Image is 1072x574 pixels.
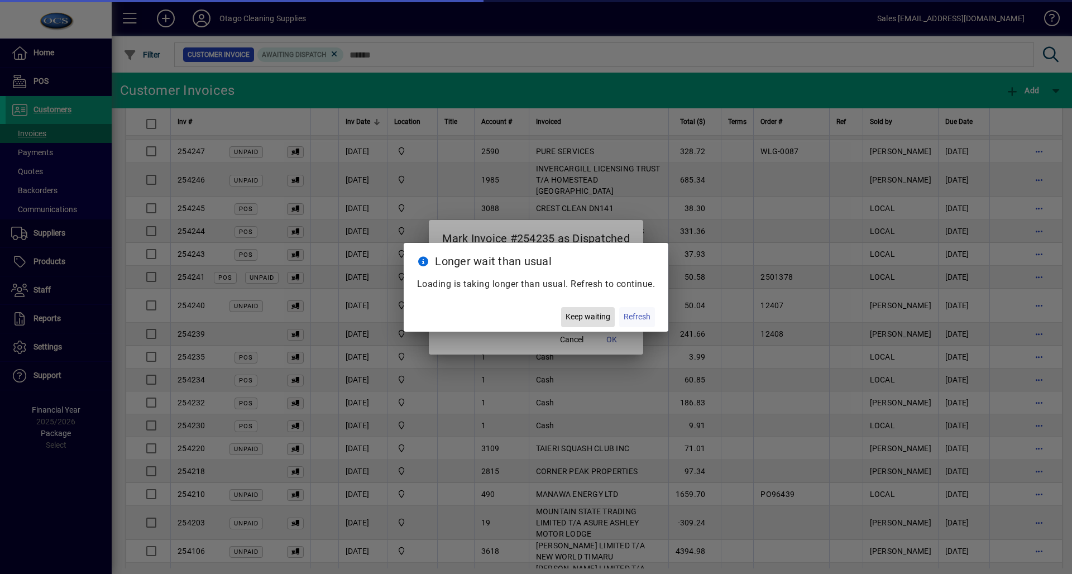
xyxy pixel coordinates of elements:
[566,311,610,323] span: Keep waiting
[619,307,655,327] button: Refresh
[435,255,552,268] span: Longer wait than usual
[624,311,650,323] span: Refresh
[417,278,655,291] p: Loading is taking longer than usual. Refresh to continue.
[561,307,615,327] button: Keep waiting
